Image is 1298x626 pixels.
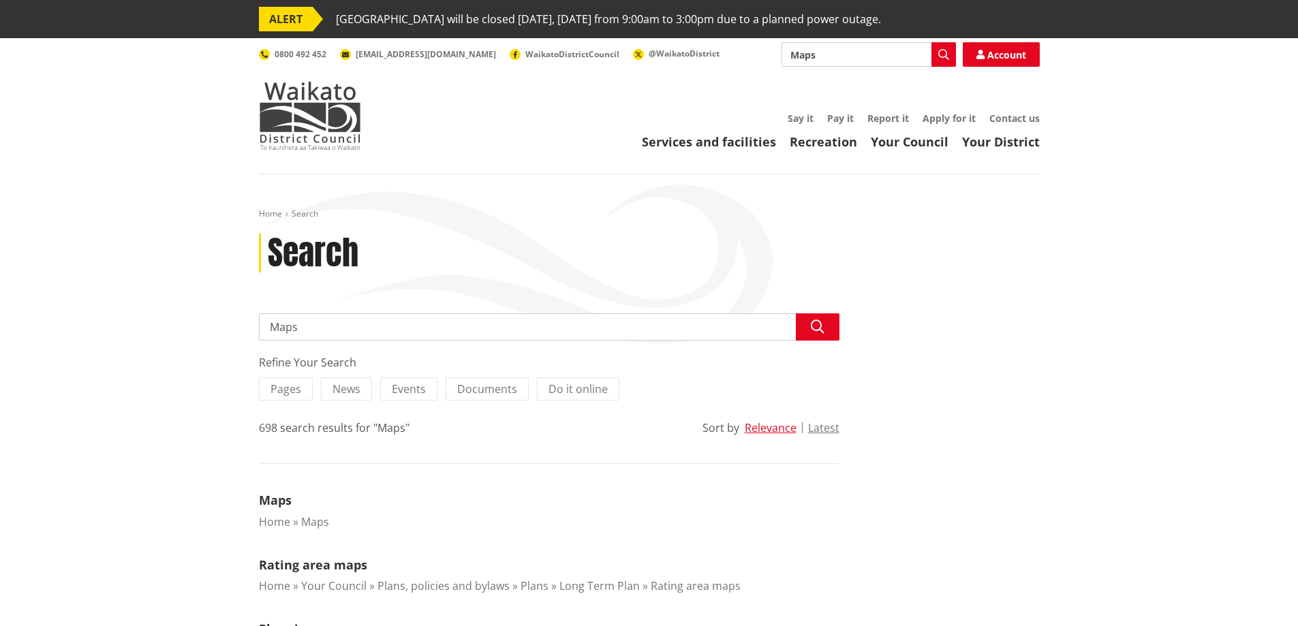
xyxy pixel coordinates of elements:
[301,514,329,529] a: Maps
[782,42,956,67] input: Search input
[259,557,367,573] a: Rating area maps
[301,578,367,593] a: Your Council
[356,48,496,60] span: [EMAIL_ADDRESS][DOMAIN_NAME]
[259,82,361,150] img: Waikato District Council - Te Kaunihera aa Takiwaa o Waikato
[548,381,608,396] span: Do it online
[271,381,301,396] span: Pages
[259,48,326,60] a: 0800 492 452
[336,7,881,31] span: [GEOGRAPHIC_DATA] will be closed [DATE], [DATE] from 9:00am to 3:00pm due to a planned power outage.
[259,578,290,593] a: Home
[292,208,318,219] span: Search
[962,134,1040,150] a: Your District
[827,112,854,125] a: Pay it
[963,42,1040,67] a: Account
[788,112,814,125] a: Say it
[510,48,619,60] a: WaikatoDistrictCouncil
[702,420,739,436] div: Sort by
[989,112,1040,125] a: Contact us
[377,578,510,593] a: Plans, policies and bylaws
[275,48,326,60] span: 0800 492 452
[340,48,496,60] a: [EMAIL_ADDRESS][DOMAIN_NAME]
[651,578,741,593] a: Rating area maps
[871,134,948,150] a: Your Council
[259,208,1040,220] nav: breadcrumb
[521,578,548,593] a: Plans
[525,48,619,60] span: WaikatoDistrictCouncil
[745,422,797,434] button: Relevance
[259,208,282,219] a: Home
[867,112,909,125] a: Report it
[457,381,517,396] span: Documents
[259,420,410,436] div: 698 search results for "Maps"
[790,134,857,150] a: Recreation
[259,313,839,341] input: Search input
[642,134,776,150] a: Services and facilities
[923,112,976,125] a: Apply for it
[259,7,313,31] span: ALERT
[649,48,720,59] span: @WaikatoDistrict
[259,354,839,371] div: Refine Your Search
[1235,569,1284,618] iframe: Messenger Launcher
[633,48,720,59] a: @WaikatoDistrict
[259,492,292,508] a: Maps
[268,234,358,273] h1: Search
[808,422,839,434] button: Latest
[259,514,290,529] a: Home
[392,381,426,396] span: Events
[559,578,640,593] a: Long Term Plan
[333,381,360,396] span: News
